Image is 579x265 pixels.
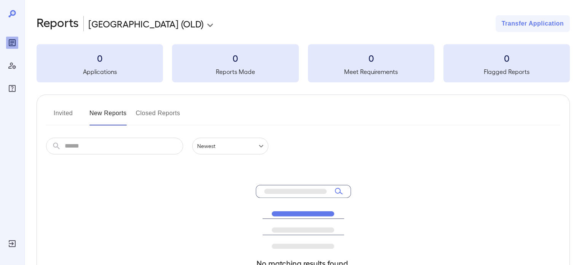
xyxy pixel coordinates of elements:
[6,238,18,250] div: Log Out
[37,67,163,76] h5: Applications
[37,44,570,82] summary: 0Applications0Reports Made0Meet Requirements0Flagged Reports
[443,67,570,76] h5: Flagged Reports
[88,18,204,30] p: [GEOGRAPHIC_DATA] (OLD)
[37,52,163,64] h3: 0
[192,138,268,154] div: Newest
[6,37,18,49] div: Reports
[443,52,570,64] h3: 0
[6,82,18,95] div: FAQ
[37,15,79,32] h2: Reports
[46,107,80,125] button: Invited
[172,52,298,64] h3: 0
[136,107,180,125] button: Closed Reports
[496,15,570,32] button: Transfer Application
[172,67,298,76] h5: Reports Made
[89,107,127,125] button: New Reports
[308,52,434,64] h3: 0
[308,67,434,76] h5: Meet Requirements
[6,59,18,72] div: Manage Users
